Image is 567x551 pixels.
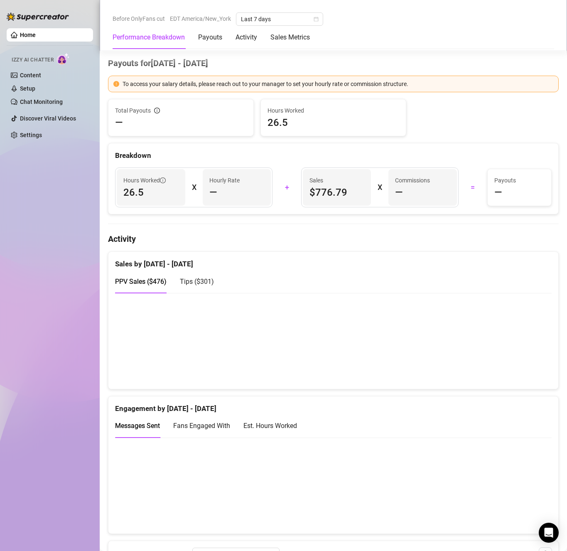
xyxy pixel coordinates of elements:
[115,150,552,161] div: Breakdown
[115,422,160,430] span: Messages Sent
[198,32,222,42] div: Payouts
[115,106,151,115] span: Total Payouts
[123,176,166,185] span: Hours Worked
[464,181,482,194] div: =
[115,252,552,270] div: Sales by [DATE] - [DATE]
[115,278,167,285] span: PPV Sales ( $476 )
[209,186,217,199] span: —
[154,108,160,113] span: info-circle
[236,32,257,42] div: Activity
[108,57,559,69] h4: Payouts for [DATE] - [DATE]
[494,186,502,199] span: —
[20,72,41,79] a: Content
[243,421,297,431] div: Est. Hours Worked
[241,13,318,25] span: Last 7 days
[160,177,166,183] span: info-circle
[270,32,310,42] div: Sales Metrics
[309,186,365,199] span: $776.79
[20,132,42,138] a: Settings
[314,17,319,22] span: calendar
[108,233,559,245] h4: Activity
[180,278,214,285] span: Tips ( $301 )
[7,12,69,21] img: logo-BBDzfeDw.svg
[20,115,76,122] a: Discover Viral Videos
[309,176,365,185] span: Sales
[395,186,403,199] span: —
[115,396,552,414] div: Engagement by [DATE] - [DATE]
[123,79,553,89] div: To access your salary details, please reach out to your manager to set your hourly rate or commis...
[115,116,123,129] span: —
[268,116,399,129] span: 26.5
[378,181,382,194] div: X
[123,186,179,199] span: 26.5
[539,523,559,543] div: Open Intercom Messenger
[113,81,119,87] span: exclamation-circle
[395,176,430,185] article: Commissions
[170,12,231,25] span: EDT America/New_York
[57,53,70,65] img: AI Chatter
[192,181,196,194] div: X
[113,12,165,25] span: Before OnlyFans cut
[20,32,36,38] a: Home
[113,32,185,42] div: Performance Breakdown
[277,181,296,194] div: +
[20,85,35,92] a: Setup
[12,56,54,64] span: Izzy AI Chatter
[173,422,230,430] span: Fans Engaged With
[268,106,399,115] span: Hours Worked
[209,176,240,185] article: Hourly Rate
[494,176,545,185] span: Payouts
[20,98,63,105] a: Chat Monitoring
